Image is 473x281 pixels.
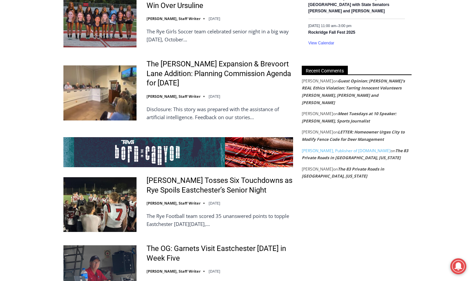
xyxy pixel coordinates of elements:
span: [PERSON_NAME] [302,166,333,172]
time: [DATE] [209,16,220,21]
time: [DATE] [209,94,220,99]
footer: on [302,166,412,180]
a: Guest Opinion: [PERSON_NAME]’s REAL Ethics Violation: Tarring Innocent Volunteers [PERSON_NAME], ... [302,78,405,105]
a: [PERSON_NAME], Staff Writer [147,16,201,21]
a: [PERSON_NAME], Publisher of [DOMAIN_NAME] [302,148,391,154]
a: Meet Tuesdays at 10 Speaker: [PERSON_NAME], Sports Journalist [302,111,396,124]
a: View Calendar [308,41,334,46]
div: "I learned about the history of a place I’d honestly never considered even as a resident of [GEOG... [169,0,315,65]
a: The 83 Private Roads in [GEOGRAPHIC_DATA], [US_STATE] [302,148,408,161]
a: The 83 Private Roads in [GEOGRAPHIC_DATA], [US_STATE] [302,166,384,179]
footer: on [302,77,412,106]
span: 3:00 pm [338,23,351,27]
p: Disclosure: This story was prepared with the assistance of artificial intelligence. Feedback on o... [147,105,293,121]
span: Intern @ [DOMAIN_NAME] [175,66,309,81]
a: The OG: Garnets Visit Eastchester [DATE] in Week Five [147,244,293,263]
span: [PERSON_NAME] [302,111,333,116]
span: [PERSON_NAME] [302,78,333,84]
a: [PERSON_NAME], Staff Writer [147,269,201,274]
a: [PERSON_NAME], Staff Writer [147,94,201,99]
a: The [PERSON_NAME] Expansion & Brevoort Lane Addition: Planning Commission Agenda for [DATE] [147,59,293,88]
a: Intern @ [DOMAIN_NAME] [161,65,323,83]
img: Miller Tosses Six Touchdowns as Rye Spoils Eastchester’s Senior Night [63,177,137,232]
footer: on [302,110,412,124]
time: [DATE] [209,269,220,274]
img: The Osborn Expansion & Brevoort Lane Addition: Planning Commission Agenda for Tuesday, October 14... [63,65,137,120]
p: The Rye Girls Soccer team celebrated senior night in a big way [DATE], October… [147,27,293,43]
span: [PERSON_NAME] [302,129,333,135]
a: [PERSON_NAME], Staff Writer [147,201,201,206]
time: [DATE] [209,201,220,206]
footer: on [302,128,412,143]
span: Recent Comments [302,66,348,75]
span: [DATE] 11:00 am [308,23,336,27]
time: – [308,23,351,27]
a: LETTER: Homeowner Urges City to Modify Fence Code for Deer Management [302,129,405,142]
a: Rockridge Fall Fest 2025 [308,30,356,35]
footer: on [302,147,412,162]
p: The Rye Football team scored 35 unanswered points to topple Eastchester [DATE][DATE],… [147,212,293,228]
a: [PERSON_NAME] Tosses Six Touchdowns as Rye Spoils Eastchester’s Senior Night [147,176,293,195]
